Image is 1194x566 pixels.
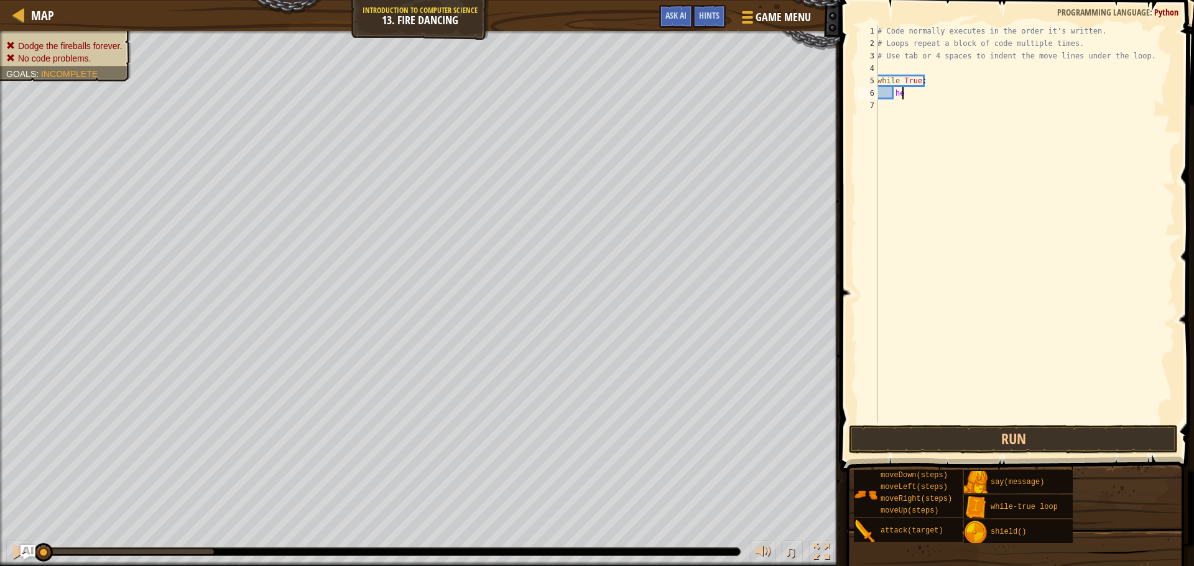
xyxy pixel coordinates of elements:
span: ♫ [784,542,797,561]
span: Programming language [1057,6,1150,18]
img: portrait.png [854,519,877,543]
button: Ask AI [21,545,35,560]
span: moveDown(steps) [881,471,948,480]
div: 2 [858,37,878,50]
span: attack(target) [881,526,943,535]
span: Ask AI [665,9,687,21]
span: Python [1154,6,1178,18]
span: moveRight(steps) [881,495,952,503]
button: Ask AI [659,5,693,28]
button: Run [849,425,1178,454]
div: 4 [858,62,878,75]
span: Game Menu [756,9,811,25]
span: : [36,69,41,79]
img: portrait.png [964,496,988,519]
span: No code problems. [18,53,91,63]
span: : [1150,6,1154,18]
button: Toggle fullscreen [809,541,834,566]
div: 7 [858,99,878,112]
span: Dodge the fireballs forever. [18,41,122,51]
span: Map [31,7,54,24]
li: Dodge the fireballs forever. [6,40,122,52]
span: moveLeft(steps) [881,483,948,491]
span: moveUp(steps) [881,506,939,515]
span: say(message) [991,478,1044,486]
span: shield() [991,527,1027,536]
img: portrait.png [964,521,988,544]
button: Adjust volume [751,541,775,566]
button: ♫ [782,541,803,566]
div: 6 [858,87,878,99]
div: 3 [858,50,878,62]
span: Hints [699,9,720,21]
span: while-true loop [991,503,1058,511]
div: 1 [858,25,878,37]
a: Map [25,7,54,24]
button: Game Menu [732,5,818,34]
span: Incomplete [41,69,98,79]
img: portrait.png [854,483,877,506]
div: 5 [858,75,878,87]
img: portrait.png [964,471,988,495]
button: Ctrl + P: Pause [6,541,31,566]
span: Goals [6,69,36,79]
li: No code problems. [6,52,122,65]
